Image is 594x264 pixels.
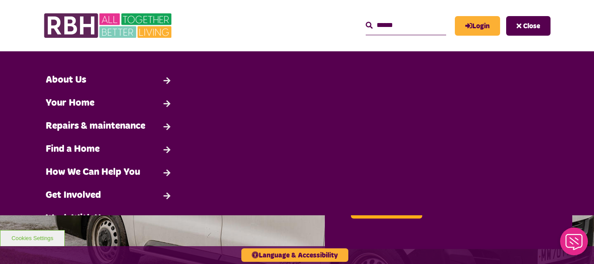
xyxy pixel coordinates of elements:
span: Close [523,23,540,30]
a: How We Can Help You [41,161,177,184]
iframe: Netcall Web Assistant for live chat [555,225,594,264]
a: Your Home [41,92,177,115]
a: About Us [41,69,177,92]
a: Work With Us [41,207,177,230]
a: Find a Home [41,138,177,161]
a: Repairs & maintenance [41,115,177,138]
input: Search [366,16,446,35]
a: Report a Repair [351,199,422,218]
button: Language & Accessibility [241,248,348,262]
img: RBH [43,9,174,43]
a: MyRBH [455,16,500,36]
button: Navigation [506,16,551,36]
a: Get Involved [41,184,177,207]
